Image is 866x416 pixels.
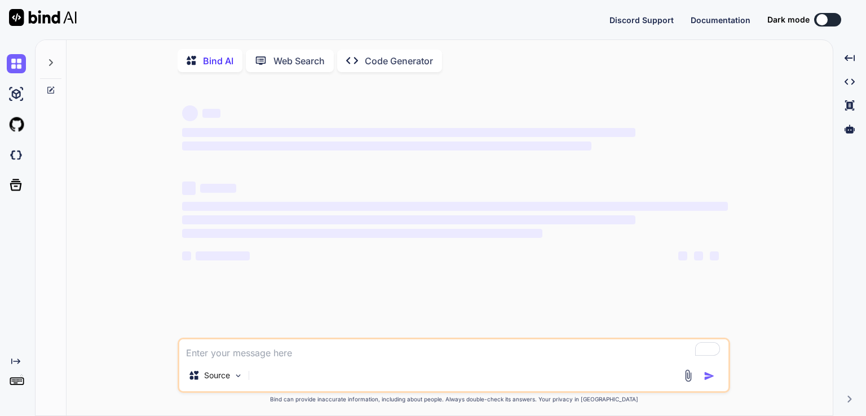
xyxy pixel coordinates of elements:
[196,251,250,260] span: ‌
[691,14,750,26] button: Documentation
[182,141,591,151] span: ‌
[200,184,236,193] span: ‌
[7,115,26,134] img: githubLight
[7,145,26,165] img: darkCloudIdeIcon
[182,215,635,224] span: ‌
[365,54,433,68] p: Code Generator
[9,9,77,26] img: Bind AI
[179,339,728,360] textarea: To enrich screen reader interactions, please activate Accessibility in Grammarly extension settings
[182,105,198,121] span: ‌
[182,128,635,137] span: ‌
[682,369,695,382] img: attachment
[694,251,703,260] span: ‌
[7,85,26,104] img: ai-studio
[178,395,730,404] p: Bind can provide inaccurate information, including about people. Always double-check its answers....
[691,15,750,25] span: Documentation
[7,54,26,73] img: chat
[182,251,191,260] span: ‌
[609,14,674,26] button: Discord Support
[273,54,325,68] p: Web Search
[609,15,674,25] span: Discord Support
[182,202,728,211] span: ‌
[704,370,715,382] img: icon
[678,251,687,260] span: ‌
[182,182,196,195] span: ‌
[182,229,542,238] span: ‌
[710,251,719,260] span: ‌
[233,371,243,380] img: Pick Models
[203,54,233,68] p: Bind AI
[204,370,230,381] p: Source
[767,14,810,25] span: Dark mode
[202,109,220,118] span: ‌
